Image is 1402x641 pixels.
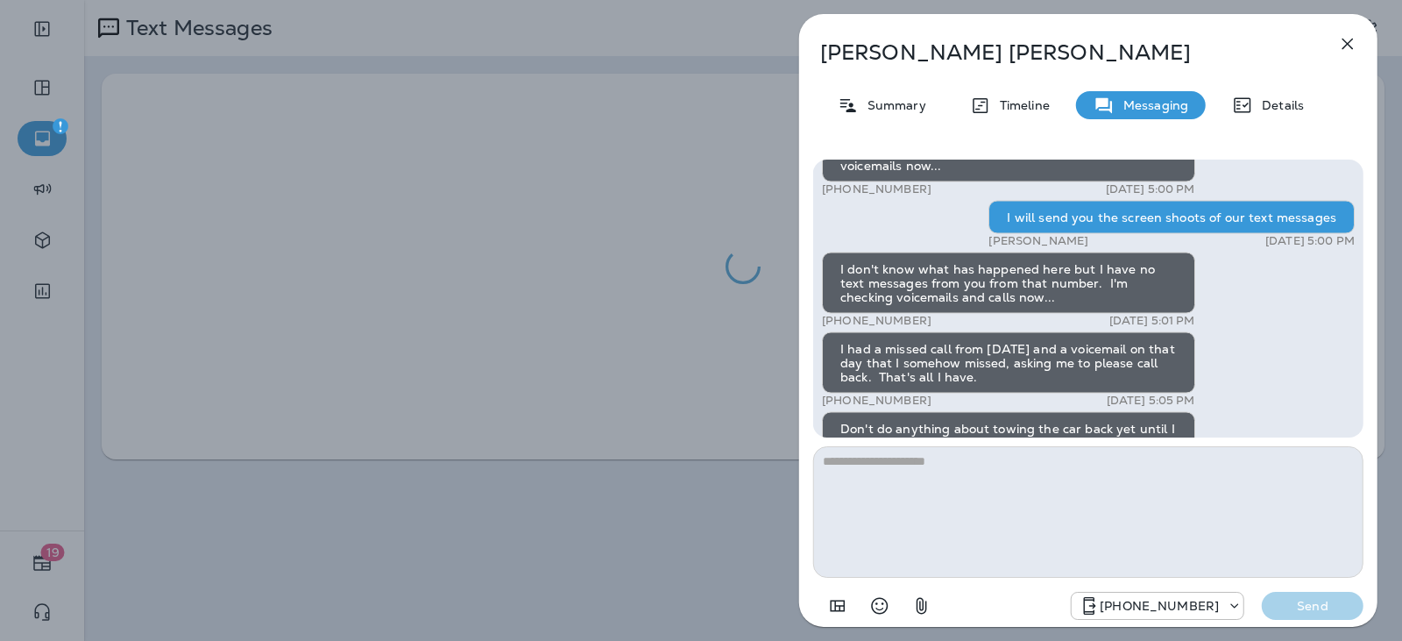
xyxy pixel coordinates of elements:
[820,588,855,623] button: Add in a premade template
[1253,98,1304,112] p: Details
[859,98,926,112] p: Summary
[1105,182,1194,196] p: [DATE] 5:00 PM
[820,40,1299,65] p: [PERSON_NAME] [PERSON_NAME]
[822,412,1195,488] div: Don't do anything about towing the car back yet until I can talk to the tow company [DATE]. I cal...
[1115,98,1188,112] p: Messaging
[862,588,897,623] button: Select an emoji
[988,201,1355,234] div: I will send you the screen shoots of our text messages
[1265,234,1355,248] p: [DATE] 5:00 PM
[988,234,1088,248] p: [PERSON_NAME]
[1108,314,1194,328] p: [DATE] 5:01 PM
[1106,394,1194,408] p: [DATE] 5:05 PM
[1100,599,1219,613] p: [PHONE_NUMBER]
[822,253,1195,314] div: I don't know what has happened here but I have no text messages from you from that number. I'm ch...
[991,98,1050,112] p: Timeline
[1072,595,1243,616] div: +1 (689) 265-4479
[822,394,931,408] p: [PHONE_NUMBER]
[822,314,931,328] p: [PHONE_NUMBER]
[822,182,931,196] p: [PHONE_NUMBER]
[822,332,1195,394] div: I had a missed call from [DATE] and a voicemail on that day that I somehow missed, asking me to p...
